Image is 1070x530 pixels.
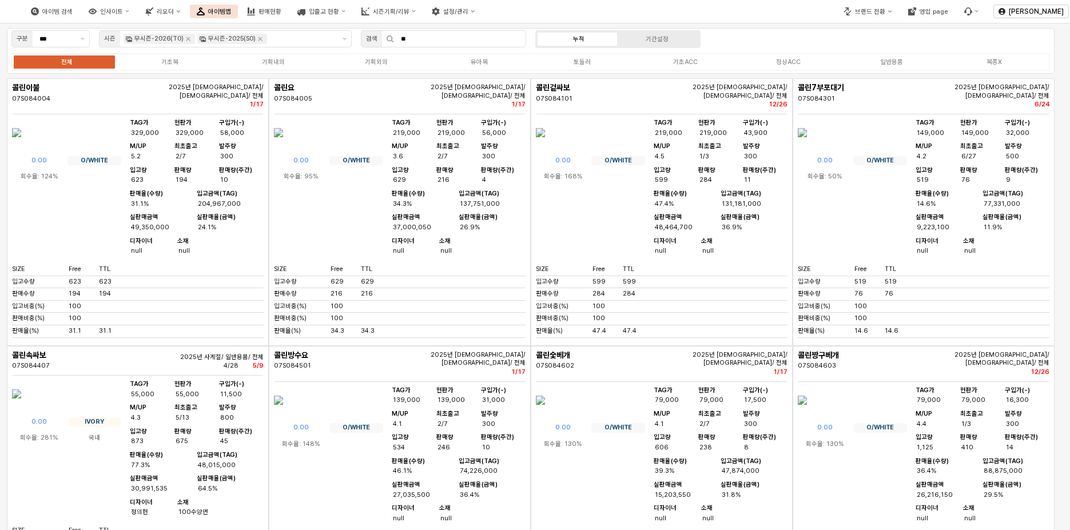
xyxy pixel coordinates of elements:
div: 시즌기획/리뷰 [373,8,409,15]
div: 아이템맵 [208,8,231,15]
button: 시즌기획/리뷰 [355,5,423,18]
div: 유아복 [471,58,488,66]
label: 기획내의 [221,57,324,67]
button: [PERSON_NAME] [993,5,1069,18]
button: 브랜드 전환 [837,5,898,18]
div: 기초ACC [673,58,698,66]
div: 무시즌-2025(S0) [208,34,256,44]
label: 정상ACC [737,57,840,67]
div: 기초복 [161,58,178,66]
div: 기획내의 [262,58,285,66]
button: 판매현황 [240,5,288,18]
label: 유아복 [428,57,531,67]
label: 전체 [15,57,118,67]
label: 기초ACC [634,57,737,67]
div: 기획외의 [365,58,388,66]
div: 검색 [366,34,377,44]
label: 기초복 [118,57,221,67]
button: 영업 page [901,5,955,18]
div: 토들러 [574,58,591,66]
div: 정상ACC [776,58,801,66]
div: 누적 [573,35,584,43]
label: 일반용품 [840,57,943,67]
div: 구분 [17,34,28,44]
div: 아이템 검색 [42,8,73,15]
div: 입출고 현황 [309,8,339,15]
button: 인사이트 [82,5,136,18]
label: 기간설정 [618,34,697,44]
button: 설정/관리 [425,5,482,18]
div: 기간설정 [646,35,669,43]
button: 제안 사항 표시 [338,31,351,47]
p: [PERSON_NAME] [1009,7,1064,16]
div: Remove 무시즌-2026(T0) [186,37,190,41]
label: 토들러 [531,57,634,67]
div: 시즌 [104,34,116,44]
button: 리오더 [138,5,187,18]
div: Menu item 6 [957,5,985,18]
div: 무시즌-2026(T0) [134,34,184,44]
button: 제안 사항 표시 [76,31,89,47]
div: 브랜드 전환 [855,8,885,15]
div: 설정/관리 [443,8,468,15]
div: 판매현황 [258,8,281,15]
div: 복종X [987,58,1002,66]
label: 기획외의 [325,57,428,67]
label: 누적 [539,34,618,44]
div: 영업 page [920,8,948,15]
label: 복종X [943,57,1046,67]
button: 아이템 검색 [24,5,79,18]
button: 아이템맵 [190,5,238,18]
div: 전체 [61,58,73,66]
div: 일반용품 [880,58,903,66]
div: Remove 무시즌-2025(S0) [258,37,262,41]
div: 인사이트 [100,8,123,15]
div: 리오더 [157,8,174,15]
button: 입출고 현황 [291,5,352,18]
